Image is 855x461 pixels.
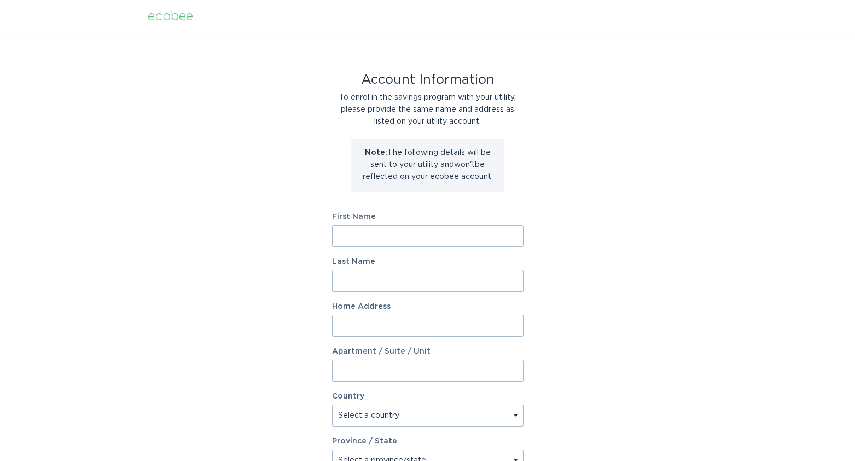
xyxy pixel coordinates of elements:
[332,437,397,445] label: Province / State
[332,393,364,400] label: Country
[365,149,387,157] strong: Note:
[332,303,524,310] label: Home Address
[332,213,524,221] label: First Name
[332,91,524,128] div: To enrol in the savings program with your utility, please provide the same name and address as li...
[359,147,496,183] p: The following details will be sent to your utility and won't be reflected on your ecobee account.
[332,74,524,86] div: Account Information
[148,10,193,22] div: ecobee
[332,258,524,266] label: Last Name
[332,348,524,355] label: Apartment / Suite / Unit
